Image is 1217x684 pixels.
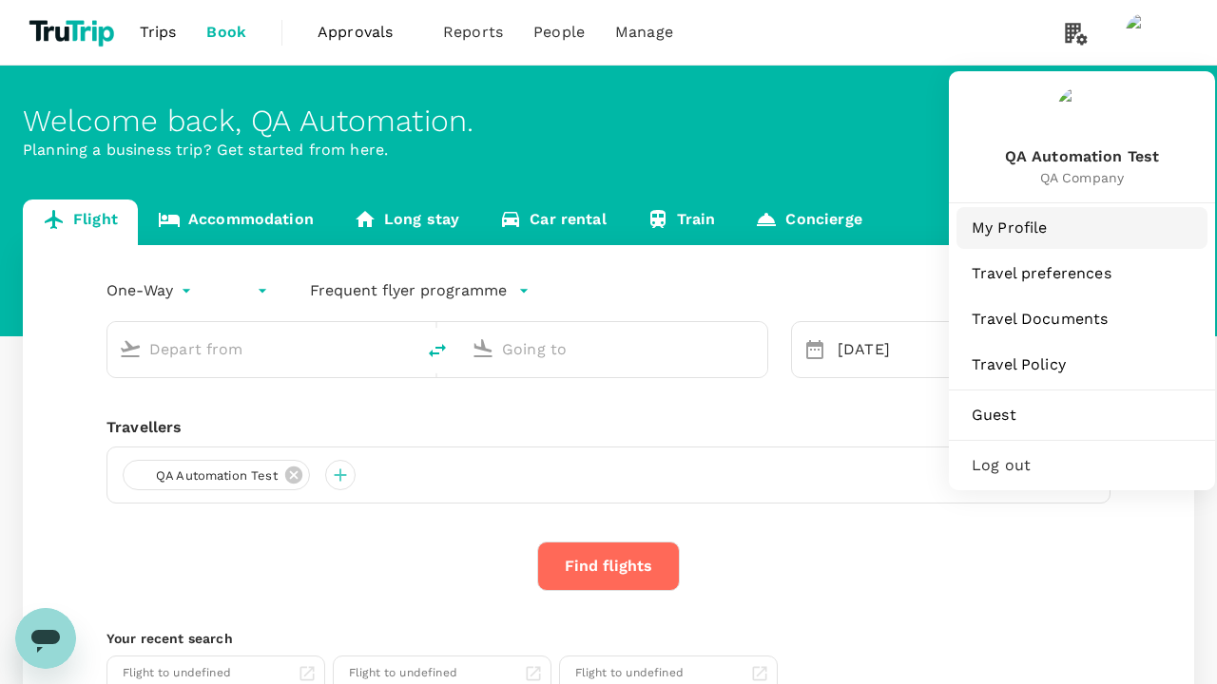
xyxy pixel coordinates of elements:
a: Concierge [735,199,881,245]
span: QA Automation Test [145,466,289,485]
p: Your recent search [106,629,1111,648]
a: Guest [956,394,1207,436]
div: Flight to undefined [575,664,684,683]
p: Frequent flyer programme [310,279,507,302]
span: People [533,21,585,44]
a: Long stay [334,199,479,245]
span: Manage [615,21,673,44]
span: My Profile [972,217,1192,239]
button: delete [415,328,460,373]
span: Travel Documents [972,308,1192,331]
a: Car rental [479,199,627,245]
span: Guest [972,404,1192,427]
img: QA Automation Test [1056,86,1109,139]
span: Book [206,21,246,44]
button: Frequent flyer programme [310,279,530,302]
a: My Profile [956,207,1207,249]
a: Train [627,199,736,245]
span: Reports [443,21,503,44]
div: Flight to undefined [349,664,457,683]
div: Flight to undefined [123,664,231,683]
div: Travellers [106,416,1111,439]
span: Log out [972,454,1192,477]
a: Accommodation [138,199,334,245]
button: Find flights [537,541,680,591]
div: [DATE] [830,331,957,369]
img: avatar-68d66829bb757.png [127,464,150,486]
div: One-Way [106,275,196,306]
a: Travel Documents [956,298,1207,340]
span: QA Automation Test [1005,146,1160,168]
span: Travel Policy [972,353,1192,376]
button: Open [754,347,758,351]
img: TruTrip logo [23,11,125,53]
input: Depart from [149,334,375,364]
a: Travel Policy [956,344,1207,386]
span: Approvals [318,21,413,44]
button: Open [401,347,405,351]
span: Trips [140,21,177,44]
div: Log out [956,445,1207,486]
div: Welcome back , QA Automation . [23,104,1194,139]
iframe: Button to launch messaging window [15,608,76,669]
input: Going to [502,334,727,364]
p: Planning a business trip? Get started from here. [23,139,1194,161]
a: Travel preferences [956,253,1207,294]
span: QA Company [1005,168,1160,187]
img: QA Automation Test [1126,13,1164,51]
div: QA Automation Test [123,460,310,490]
span: Travel preferences [972,262,1192,285]
a: Flight [23,199,138,245]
